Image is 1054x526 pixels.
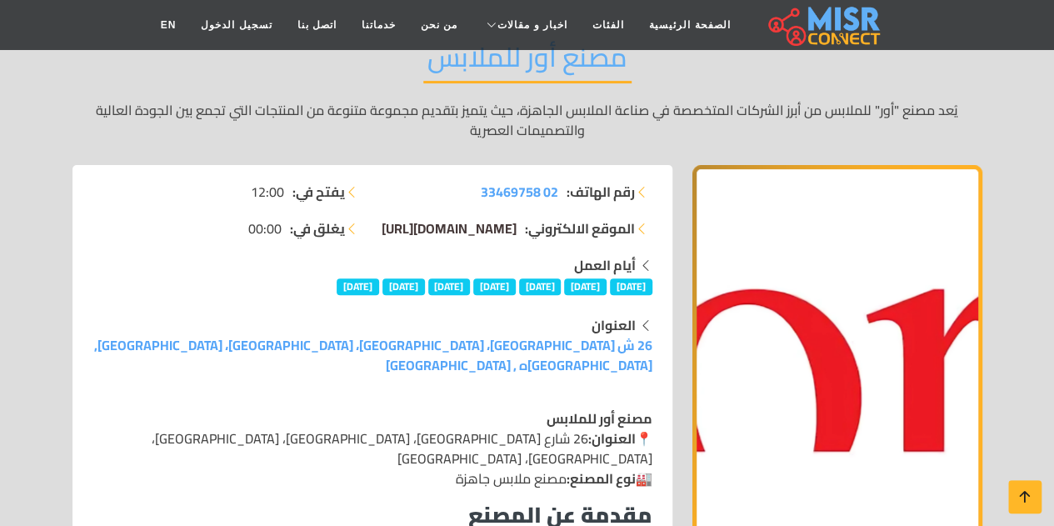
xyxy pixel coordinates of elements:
span: 12:00 [251,182,284,202]
span: اخبار و مقالات [497,18,567,33]
a: [DOMAIN_NAME][URL] [382,218,517,238]
strong: يفتح في: [292,182,345,202]
a: 26 ش [GEOGRAPHIC_DATA]، [GEOGRAPHIC_DATA]، [GEOGRAPHIC_DATA]، [GEOGRAPHIC_DATA], [GEOGRAPHIC_DATA... [94,333,652,378]
a: من نحن [408,9,470,41]
span: [DATE] [610,278,652,295]
strong: نوع المصنع: [567,466,636,491]
a: خدماتنا [349,9,408,41]
strong: رقم الهاتف: [567,182,635,202]
strong: الموقع الالكتروني: [525,218,635,238]
a: اتصل بنا [285,9,349,41]
a: تسجيل الدخول [188,9,284,41]
span: 00:00 [248,218,282,238]
strong: يغلق في: [290,218,345,238]
strong: أيام العمل [574,253,636,278]
span: 02 33469758 [481,179,558,204]
span: [DOMAIN_NAME][URL] [382,216,517,241]
span: [DATE] [519,278,562,295]
img: main.misr_connect [768,4,880,46]
span: [DATE] [382,278,425,295]
a: 02 33469758 [481,182,558,202]
span: [DATE] [473,278,516,295]
a: الصفحة الرئيسية [637,9,742,41]
span: [DATE] [428,278,471,295]
span: [DATE] [564,278,607,295]
a: اخبار و مقالات [470,9,580,41]
strong: العنوان [592,313,636,338]
a: الفئات [580,9,637,41]
strong: العنوان: [588,426,636,451]
strong: مصنع أور للملابس [547,406,652,431]
a: EN [148,9,189,41]
p: 📍 26 شارع [GEOGRAPHIC_DATA]، [GEOGRAPHIC_DATA]، [GEOGRAPHIC_DATA]، [GEOGRAPHIC_DATA]، [GEOGRAPHIC... [92,408,652,488]
h2: مصنع أور للملابس [423,41,632,83]
span: [DATE] [337,278,379,295]
p: يُعد مصنع "أور" للملابس من أبرز الشركات المتخصصة في صناعة الملابس الجاهزة، حيث يتميز بتقديم مجموع... [72,100,982,140]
